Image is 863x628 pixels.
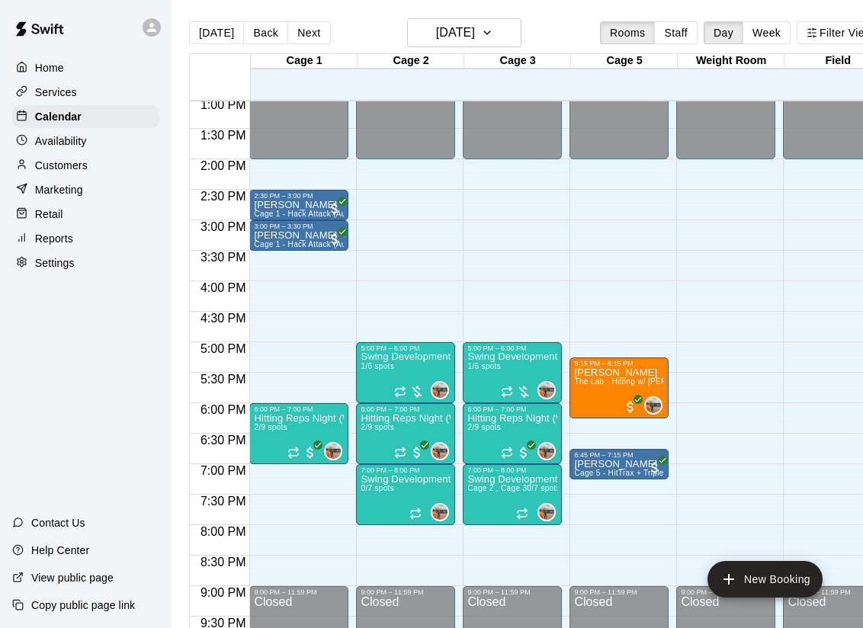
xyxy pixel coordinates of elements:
[330,442,342,460] span: Kailee Powell
[539,444,554,459] img: Kailee Powell
[197,159,250,172] span: 2:00 PM
[361,344,451,352] div: 5:00 PM – 6:00 PM
[254,588,344,596] div: 9:00 PM – 11:59 PM
[197,251,250,264] span: 3:30 PM
[361,466,451,474] div: 7:00 PM – 8:00 PM
[12,227,159,250] a: Reports
[326,444,341,459] img: Kailee Powell
[394,447,406,459] span: Recurring event
[516,508,528,520] span: Recurring event
[463,464,562,525] div: 7:00 PM – 8:00 PM: Swing Development Academy 12U/14U
[569,357,669,418] div: 5:15 PM – 6:15 PM: The Lab - Hitting w/ Kailee Powell
[249,220,348,251] div: 3:00 PM – 3:30 PM: Junior Palacios
[254,210,375,218] span: Cage 1 - Hack Attack (Automatic)
[467,484,527,492] span: Cage 2 , Cage 3
[197,586,250,599] span: 9:00 PM
[361,423,394,431] span: 2/9 spots filled
[197,556,250,569] span: 8:30 PM
[467,405,557,413] div: 6:00 PM – 7:00 PM
[197,373,250,386] span: 5:30 PM
[254,405,344,413] div: 6:00 PM – 7:00 PM
[35,85,77,100] p: Services
[31,515,85,530] p: Contact Us
[356,342,455,403] div: 5:00 PM – 6:00 PM: Swing Development Academy 12U/14U
[249,190,348,220] div: 2:30 PM – 3:00 PM: Junior Palacios
[327,232,342,247] span: All customers have paid
[254,423,287,431] span: 2/9 spots filled
[537,442,556,460] div: Kailee Powell
[12,130,159,152] a: Availability
[361,405,451,413] div: 6:00 PM – 7:00 PM
[544,442,556,460] span: Kailee Powell
[31,570,114,585] p: View public page
[463,403,562,464] div: 6:00 PM – 7:00 PM: Hitting Reps Night (Wednesdays 6-7pm)
[197,403,250,416] span: 6:00 PM
[437,503,449,521] span: Kailee Powell
[12,252,159,274] a: Settings
[467,362,501,370] span: 1/6 spots filled
[197,129,250,142] span: 1:30 PM
[623,399,638,415] span: All customers have paid
[501,386,513,398] span: Recurring event
[681,588,771,596] div: 9:00 PM – 11:59 PM
[35,158,88,173] p: Customers
[467,423,501,431] span: 2/9 spots filled
[646,398,661,413] img: Kailee Powell
[574,451,664,459] div: 6:45 PM – 7:15 PM
[197,434,250,447] span: 6:30 PM
[432,444,448,459] img: Kailee Powell
[463,342,562,403] div: 5:00 PM – 6:00 PM: Swing Development Academy 12U/14U
[31,598,135,613] p: Copy public page link
[31,543,89,558] p: Help Center
[197,464,250,477] span: 7:00 PM
[254,192,344,200] div: 2:30 PM – 3:00 PM
[327,201,342,216] span: All customers have paid
[12,154,159,177] a: Customers
[544,503,556,521] span: Kailee Powell
[743,21,791,44] button: Week
[650,396,662,415] span: Kailee Powell
[432,383,448,398] img: Kailee Powell
[361,588,451,596] div: 9:00 PM – 11:59 PM
[254,240,375,248] span: Cage 1 - Hack Attack (Automatic)
[647,460,662,476] span: All customers have paid
[574,377,714,386] span: The Lab - Hitting w/ [PERSON_NAME]
[467,466,557,474] div: 7:00 PM – 8:00 PM
[654,21,698,44] button: Staff
[12,81,159,104] a: Services
[704,21,743,44] button: Day
[12,178,159,201] a: Marketing
[431,381,449,399] div: Kailee Powell
[707,561,823,598] button: add
[437,442,449,460] span: Kailee Powell
[287,447,300,459] span: Recurring event
[35,60,64,75] p: Home
[537,381,556,399] div: Kailee Powell
[12,105,159,128] a: Calendar
[197,312,250,325] span: 4:30 PM
[251,54,358,69] div: Cage 1
[243,21,288,44] button: Back
[467,588,557,596] div: 9:00 PM – 11:59 PM
[249,403,348,464] div: 6:00 PM – 7:00 PM: Hitting Reps Night (Wednesdays 6-7pm)
[358,54,464,69] div: Cage 2
[35,231,73,246] p: Reports
[644,396,662,415] div: Kailee Powell
[287,21,330,44] button: Next
[527,484,560,492] span: 0/7 spots filled
[361,484,394,492] span: 0/7 spots filled
[409,508,422,520] span: Recurring event
[467,344,557,352] div: 5:00 PM – 6:00 PM
[574,360,664,367] div: 5:15 PM – 6:15 PM
[35,133,87,149] p: Availability
[12,203,159,226] a: Retail
[197,525,250,538] span: 8:00 PM
[35,182,83,197] p: Marketing
[431,442,449,460] div: Kailee Powell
